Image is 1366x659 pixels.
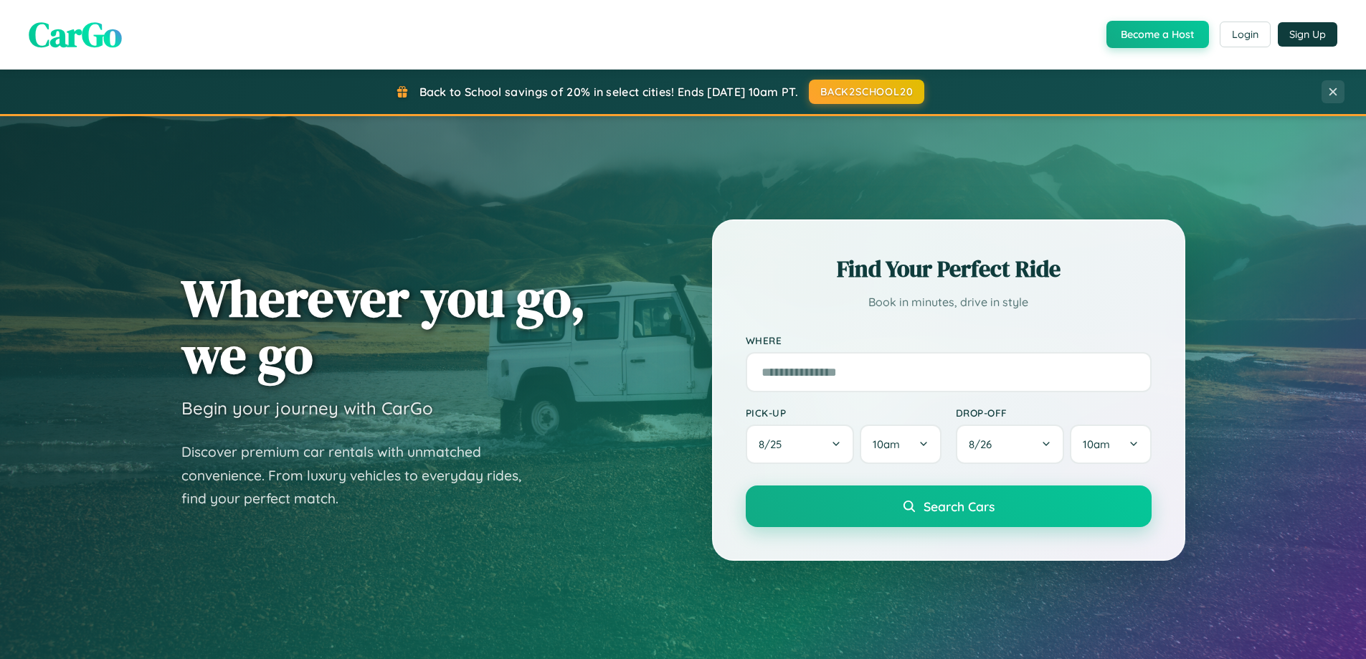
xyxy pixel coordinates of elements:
h1: Wherever you go, we go [181,270,586,383]
span: CarGo [29,11,122,58]
label: Drop-off [956,407,1152,419]
span: Search Cars [924,498,995,514]
span: 10am [1083,437,1110,451]
button: 10am [1070,425,1151,464]
button: 10am [860,425,941,464]
button: Search Cars [746,485,1152,527]
button: Sign Up [1278,22,1337,47]
button: Become a Host [1106,21,1209,48]
span: 8 / 26 [969,437,999,451]
span: 10am [873,437,900,451]
p: Book in minutes, drive in style [746,292,1152,313]
span: Back to School savings of 20% in select cities! Ends [DATE] 10am PT. [419,85,798,99]
label: Where [746,334,1152,346]
h2: Find Your Perfect Ride [746,253,1152,285]
h3: Begin your journey with CarGo [181,397,433,419]
button: 8/25 [746,425,855,464]
span: 8 / 25 [759,437,789,451]
p: Discover premium car rentals with unmatched convenience. From luxury vehicles to everyday rides, ... [181,440,540,511]
button: BACK2SCHOOL20 [809,80,924,104]
button: 8/26 [956,425,1065,464]
button: Login [1220,22,1271,47]
label: Pick-up [746,407,942,419]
